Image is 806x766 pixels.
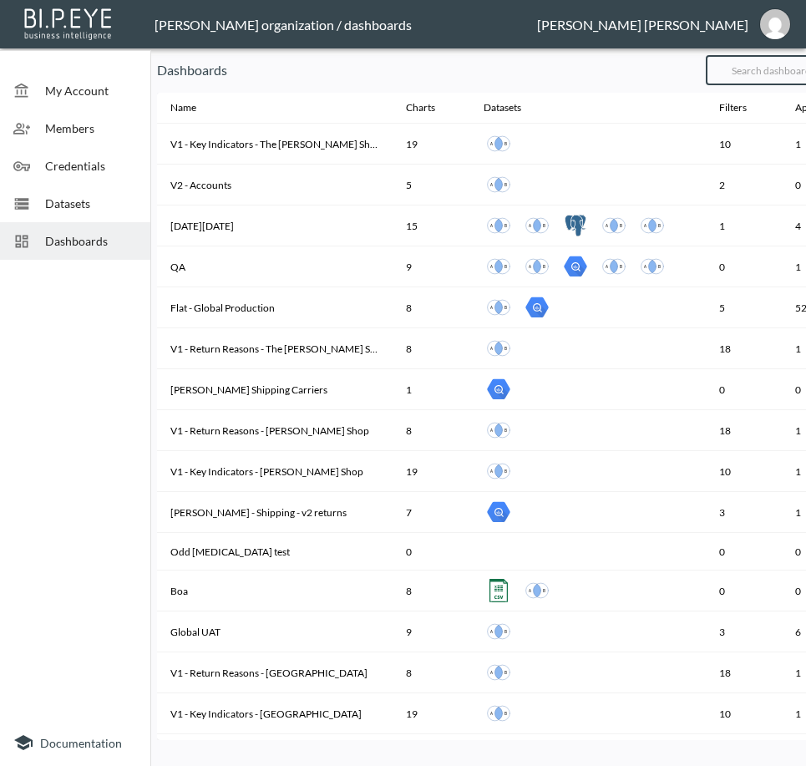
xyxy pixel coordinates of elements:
[393,571,470,611] th: 8
[470,410,706,451] th: {"type":"div","key":null,"ref":null,"props":{"style":{"display":"flex","gap":10},"children":[{"ty...
[393,328,470,369] th: 8
[560,211,591,241] a: Protect v1 black friday
[155,17,537,33] div: [PERSON_NAME] organization / dashboards
[157,492,393,533] th: Barkia - James - Shipping - v2 returns
[470,165,706,205] th: {"type":"div","key":null,"ref":null,"props":{"style":{"display":"flex","gap":10},"children":[{"ty...
[484,129,514,159] a: The Frankie Shop EU - Returns Flat - v1
[393,533,470,571] th: 0
[157,571,393,611] th: Boa
[760,9,790,39] img: 7151a5340a926b4f92da4ffde41f27b4
[706,652,782,693] th: 18
[393,693,470,734] th: 19
[45,195,137,212] span: Datasets
[641,214,664,237] img: inner join icon
[470,693,706,734] th: {"type":"div","key":null,"ref":null,"props":{"style":{"display":"flex","gap":10},"children":[{"ty...
[157,611,393,652] th: Global UAT
[706,451,782,492] th: 10
[637,211,667,241] a: Global black friday
[706,205,782,246] th: 1
[484,576,514,606] a: Boa - Export
[487,337,510,360] img: inner join icon
[487,661,510,684] img: inner join icon
[393,165,470,205] th: 5
[157,205,393,246] th: Black friday
[487,500,510,524] img: big query icon
[564,255,587,278] img: big query icon
[522,576,552,606] a: Flat Global
[487,419,510,442] img: inner join icon
[470,287,706,328] th: {"type":"div","key":null,"ref":null,"props":{"style":{"display":"flex","gap":10},"children":[{"ty...
[470,328,706,369] th: {"type":"div","key":null,"ref":null,"props":{"style":{"display":"flex","gap":10},"children":[{"ty...
[706,533,782,571] th: 0
[13,733,137,753] a: Documentation
[564,214,587,237] img: postgres icon
[157,693,393,734] th: V1 - Key Indicators - Tala UK
[470,611,706,652] th: {"type":"div","key":null,"ref":null,"props":{"style":{"display":"flex","gap":10},"children":[{"ty...
[393,611,470,652] th: 9
[487,255,510,278] img: inner join icon
[484,497,514,527] a: Barkia - V2 - Returns - Shipping
[706,492,782,533] th: 3
[487,173,510,196] img: inner join icon
[40,736,122,750] span: Documentation
[157,410,393,451] th: V1 - Return Reasons - Frankie Shop
[170,98,218,118] span: Name
[487,620,510,643] img: inner join icon
[470,205,706,246] th: {"type":"div","key":null,"ref":null,"props":{"style":{"display":"flex","gap":10},"children":[{"ty...
[406,98,435,118] div: Charts
[487,579,510,602] img: csv icon
[484,211,514,241] a: Returns Black Friday
[602,214,626,237] img: inner join icon
[393,410,470,451] th: 8
[525,255,549,278] img: inner join icon
[157,60,692,80] p: Dashboards
[522,211,552,241] a: Protect Orders Flat v2
[560,251,591,282] a: Global - prod - Checkout-Conversion
[406,98,457,118] span: Charts
[45,119,137,137] span: Members
[522,292,552,322] a: Global - prod - Checkout-Conversion
[157,246,393,287] th: QA
[484,333,514,363] a: The Frankie Shop EU - returned items - v1
[484,616,514,647] a: Flat Global - UAT
[157,533,393,571] th: Odd Muse test
[393,205,470,246] th: 15
[706,693,782,734] th: 10
[706,246,782,287] th: 0
[21,4,117,42] img: bipeye-logo
[484,698,514,728] a: Tala UK - Returns Flat - v1
[706,165,782,205] th: 2
[393,287,470,328] th: 8
[393,492,470,533] th: 7
[484,374,514,404] a: Ana Shipping carriers
[470,369,706,410] th: {"type":"div","key":null,"ref":null,"props":{"style":{"display":"flex","gap":10},"children":[{"ty...
[470,571,706,611] th: {"type":"div","key":null,"ref":null,"props":{"style":{"display":"flex","gap":10},"children":[{"ty...
[157,165,393,205] th: V2 - Accounts
[641,255,664,278] img: inner join icon
[484,292,514,322] a: Flat Global
[45,232,137,250] span: Dashboards
[157,451,393,492] th: V1 - Key Indicators - Frankie Shop
[470,246,706,287] th: {"type":"div","key":null,"ref":null,"props":{"style":{"display":"flex","gap":10},"children":[{"ty...
[706,410,782,451] th: 18
[393,369,470,410] th: 1
[525,579,549,602] img: inner join icon
[393,124,470,165] th: 19
[487,702,510,725] img: inner join icon
[706,611,782,652] th: 3
[599,251,629,282] a: Tala UK - returned items - v1
[487,378,510,401] img: big query icon
[157,369,393,410] th: Ana Shipping Carriers
[487,132,510,155] img: inner join icon
[525,296,549,319] img: big query icon
[393,451,470,492] th: 19
[484,98,543,118] span: Datasets
[393,246,470,287] th: 9
[170,98,196,118] div: Name
[719,98,768,118] span: Filters
[45,157,137,175] span: Credentials
[537,17,748,33] div: [PERSON_NAME] [PERSON_NAME]
[487,459,510,483] img: inner join icon
[522,251,552,282] a: Flat Global
[487,296,510,319] img: inner join icon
